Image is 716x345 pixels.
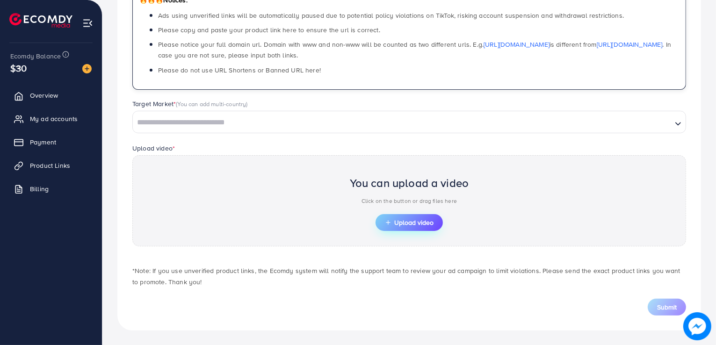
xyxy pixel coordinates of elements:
span: Please do not use URL Shortens or Banned URL here! [158,65,321,75]
label: Target Market [132,99,248,108]
img: image [82,64,92,73]
span: Upload video [385,219,434,226]
p: *Note: If you use unverified product links, the Ecomdy system will notify the support team to rev... [132,265,686,287]
button: Upload video [376,214,443,231]
label: Upload video [132,144,175,153]
p: Click on the button or drag files here [350,195,469,207]
span: Ads using unverified links will be automatically paused due to potential policy violations on Tik... [158,11,624,20]
img: menu [82,18,93,29]
span: $30 [10,61,27,75]
a: [URL][DOMAIN_NAME] [597,40,663,49]
span: Please notice your full domain url. Domain with www and non-www will be counted as two different ... [158,40,671,60]
a: Product Links [7,156,95,175]
input: Search for option [134,115,671,130]
a: Billing [7,180,95,198]
span: My ad accounts [30,114,78,123]
a: Payment [7,133,95,151]
span: Overview [30,91,58,100]
a: My ad accounts [7,109,95,128]
a: [URL][DOMAIN_NAME] [484,40,550,49]
img: logo [9,13,72,28]
span: (You can add multi-country) [176,100,247,108]
span: Please copy and paste your product link here to ensure the url is correct. [158,25,380,35]
h2: You can upload a video [350,176,469,190]
span: Ecomdy Balance [10,51,61,61]
span: Submit [657,302,677,312]
span: Payment [30,137,56,147]
span: Billing [30,184,49,194]
span: Product Links [30,161,70,170]
a: Overview [7,86,95,105]
div: Search for option [132,111,686,133]
img: image [683,312,711,340]
button: Submit [648,299,686,316]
